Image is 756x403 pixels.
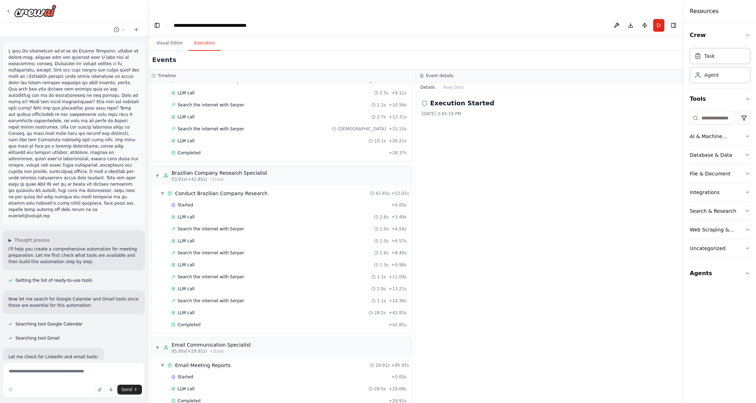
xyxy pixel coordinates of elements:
button: AI & Machine Learning [690,127,750,145]
button: Tools [690,89,750,109]
span: 1.1s [377,298,386,304]
button: Database & Data [690,146,750,164]
span: Completed [178,322,200,328]
span: LLM call [178,138,194,144]
span: + 11.09s [389,274,407,280]
span: 95.95s (+29.91s) [172,348,207,354]
span: Search the internet with Serper [178,126,244,132]
button: Send [117,385,142,395]
span: + 13.31s [389,114,407,120]
button: ▶Thought process [8,237,50,243]
span: + 26.21s [389,138,407,144]
button: Raw Data [439,82,468,92]
span: 53.01s (+42.85s) [172,176,207,182]
span: 1.8s [380,250,389,256]
span: ▼ [155,345,160,351]
button: Start a new chat [131,25,142,34]
h2: Execution Started [430,98,494,108]
div: [DATE] 3:45:19 PM [422,111,678,117]
span: 2.0s [380,238,389,244]
button: Switch to previous chat [111,25,128,34]
span: 10.1s [374,138,386,144]
div: Crew [690,45,750,89]
div: Web Scraping & Browsing [690,226,745,233]
p: Now let me search for Google Calendar and Gmail tools since those are essential for this automation: [8,296,139,309]
span: • 1 task [210,348,224,354]
span: 29.91s [376,362,390,368]
h3: Timeline [158,73,176,79]
span: + 95.95s [391,362,409,368]
h3: Event details [426,73,453,79]
span: Started [178,202,193,208]
img: Logo [14,5,56,17]
div: Uncategorized [690,245,725,252]
span: + 8.40s [391,250,407,256]
button: Upload files [95,385,105,395]
span: • 1 task [210,176,224,182]
button: Click to speak your automation idea [106,385,116,395]
span: ▶ [8,237,12,243]
span: + 10.56s [389,102,407,108]
span: + 4.54s [391,226,407,232]
button: Search & Research [690,202,750,220]
span: LLM call [178,90,194,96]
button: Hide right sidebar [669,20,678,30]
span: Getting the list of ready-to-use tools [16,278,92,283]
div: Search & Research [690,207,736,215]
span: + 15.15s [389,126,407,132]
button: Uncategorized [690,239,750,258]
span: Search the internet with Serper [178,102,244,108]
div: Agent [704,72,719,79]
p: L ipsu Do sitametcon ad el se do Eiusmo Temporin, utlabor et dolore.mag, aliquae adm ven quisnost... [8,48,139,219]
span: Search the internet with Serper [178,250,244,256]
button: Integrations [690,183,750,201]
span: Conduct Brazilian Company Research [175,190,268,197]
span: + 29.68s [389,386,407,392]
span: + 3.49s [391,214,407,220]
span: LLM call [178,238,194,244]
span: Search the internet with Serper [178,274,244,280]
span: LLM call [178,214,194,220]
span: 2.5s [380,90,389,96]
span: ▼ [160,191,165,196]
span: Send [122,387,132,392]
span: 1.0s [380,226,389,232]
span: 2.0s [377,286,386,292]
span: + 13.21s [389,286,407,292]
span: + 9.98s [391,262,407,268]
span: 28.2s [374,310,386,316]
div: Tools [690,109,750,263]
span: Search the internet with Serper [178,298,244,304]
span: [DEMOGRAPHIC_DATA] [338,126,386,132]
h2: Events [152,55,176,65]
span: + 0.00s [391,202,407,208]
button: Agents [690,263,750,283]
button: Visual Editor [151,36,188,51]
nav: breadcrumb [174,22,253,29]
div: Integrations [690,189,719,196]
button: Improve this prompt [6,385,16,395]
span: ▼ [155,173,160,179]
button: Hide left sidebar [152,20,162,30]
div: AI & Machine Learning [690,133,745,140]
span: Email Meeting Reports [175,362,231,369]
span: 2.7s [377,114,386,120]
button: Details [416,82,439,92]
span: 1.2s [377,102,386,108]
div: File & Document [690,170,731,177]
span: ▼ [160,362,165,368]
span: 28.5s [374,386,386,392]
div: Brazilian Company Research Specialist [172,169,267,176]
span: LLM call [178,286,194,292]
h4: Resources [690,7,719,15]
span: + 53.01s [391,191,409,196]
button: Crew [690,25,750,45]
p: I'll help you create a comprehensive automation for meeting preparation. Let me first check what ... [8,246,139,265]
p: Let me check for LinkedIn and email tools: [8,354,98,360]
span: + 0.00s [391,374,407,380]
span: LLM call [178,310,194,316]
span: 42.85s [376,191,390,196]
button: File & Document [690,165,750,183]
span: LLM call [178,262,194,268]
div: Task [704,52,715,60]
